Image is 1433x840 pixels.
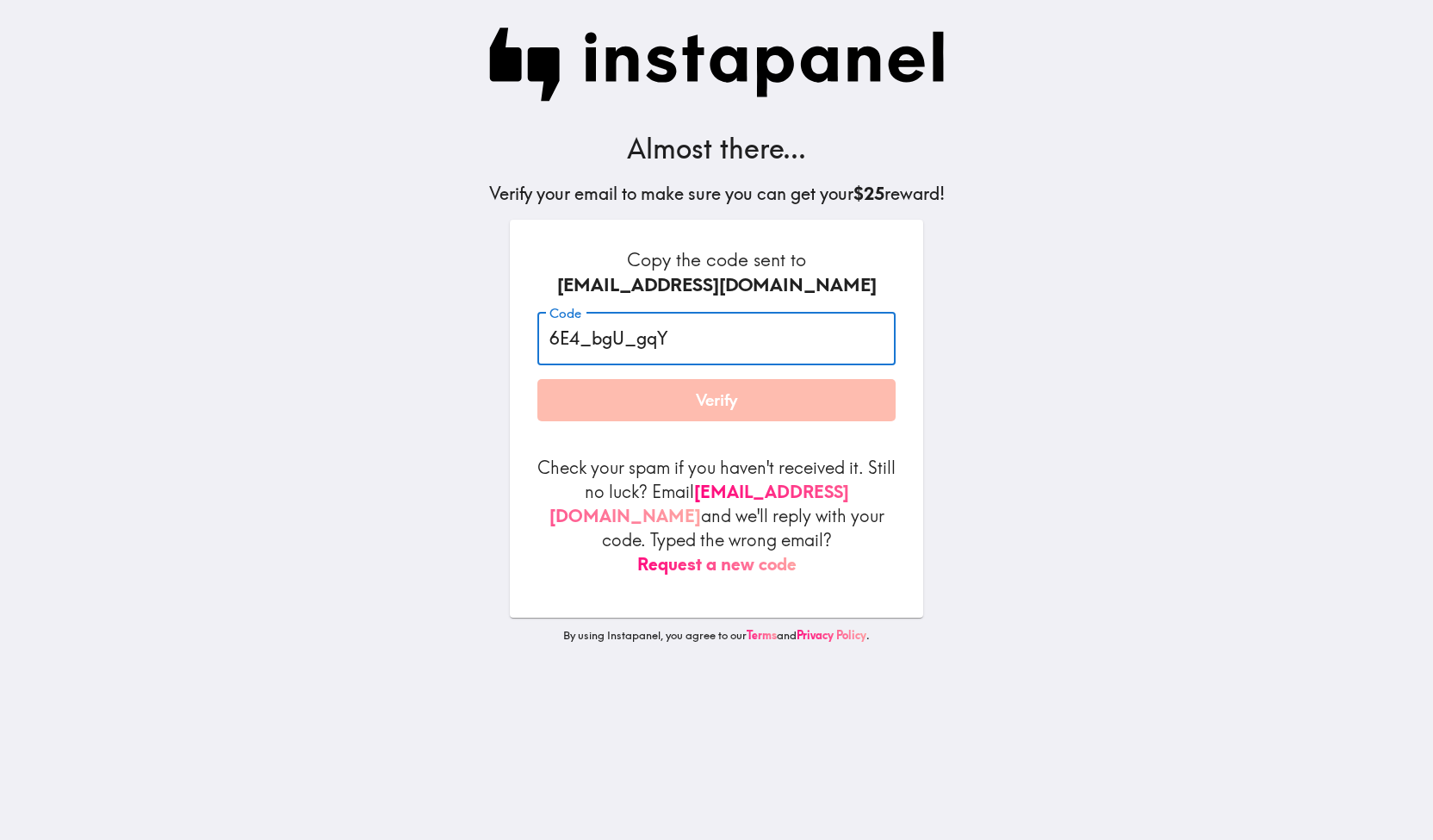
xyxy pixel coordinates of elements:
p: By using Instapanel, you agree to our and . [510,628,923,644]
a: Terms [747,628,777,642]
button: Request a new code [637,552,797,576]
a: [EMAIL_ADDRESS][DOMAIN_NAME] [549,481,849,526]
h6: Copy the code sent to [537,247,896,298]
div: [EMAIL_ADDRESS][DOMAIN_NAME] [537,272,896,298]
input: xxx_xxx_xxx [537,312,896,365]
button: Verify [537,379,896,422]
a: Privacy Policy [797,628,866,642]
img: Instapanel [489,28,945,102]
h5: Verify your email to make sure you can get your reward! [489,182,945,206]
h3: Almost there... [489,129,945,168]
label: Code [549,304,581,323]
p: Check your spam if you haven't received it. Still no luck? Email and we'll reply with your code. ... [537,456,896,576]
b: $25 [853,183,884,204]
